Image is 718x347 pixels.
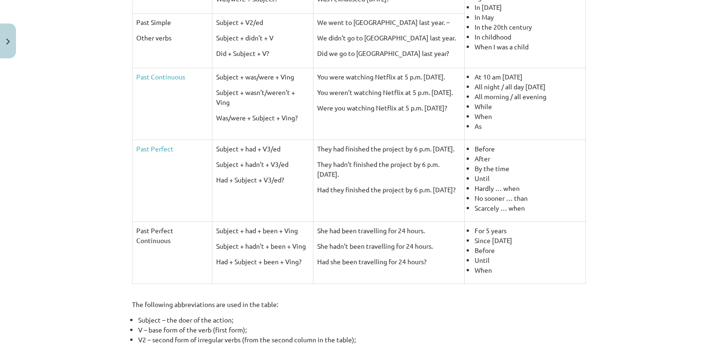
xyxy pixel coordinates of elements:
[475,111,582,121] li: When
[475,154,582,164] li: After
[475,255,582,265] li: Until
[216,72,309,82] p: Subject + was/were + Ving
[136,72,185,81] a: Past Continuous
[475,265,582,275] li: When
[317,241,460,251] p: She hadn’t been travelling for 24 hours.
[475,193,582,203] li: No sooner … than
[475,82,582,92] li: All night / all day [DATE]
[216,159,309,169] p: Subject + hadn’t + V3/ed
[475,2,582,12] li: In [DATE]
[6,39,10,45] img: icon-close-lesson-0947bae3869378f0d4975bcd49f059093ad1ed9edebbc8119c70593378902aed.svg
[317,87,460,97] p: You weren’t watching Netflix at 5 p.m. [DATE].
[216,144,309,154] p: Subject + had + V3/ed
[475,173,582,183] li: Until
[317,33,460,43] p: We didn’t go to [GEOGRAPHIC_DATA] last year.
[475,92,582,102] li: All morning / all evening
[475,121,582,131] li: As
[317,48,460,58] p: Did we go to [GEOGRAPHIC_DATA] last year?
[475,245,582,255] li: Before
[216,87,309,107] p: Subject + wasn’t/weren’t + Ving
[475,102,582,111] li: While
[475,144,582,154] li: Before
[138,315,586,325] li: Subject – the doer of the action;
[475,164,582,173] li: By the time
[216,17,309,27] p: Subject + V2/ed
[216,33,309,43] p: Subject + didn’t + V
[475,32,582,42] li: In childhood
[317,185,460,195] p: Had they finished the project by 6 p.m. [DATE]?
[216,226,309,236] p: Subject + had + been + Ving
[132,300,586,309] p: The following abbreviations are used in the table:
[136,33,208,43] p: Other verbs
[136,17,208,27] p: Past Simple
[216,48,309,58] p: Did + Subject + V?
[475,72,582,82] li: At 10 am [DATE]
[475,12,582,22] li: In May
[317,257,460,267] p: Had she been travelling for 24 hours?
[475,42,582,52] li: When I was a child
[475,203,582,213] li: Scarcely … when
[138,335,586,345] li: V2 – second form of irregular verbs (from the second column in the table);
[475,22,582,32] li: In the 20th century
[136,144,173,153] a: Past Perfect
[216,241,309,251] p: Subject + hadn’t + been + Ving
[216,175,309,185] p: Had + Subject + V3/ed?
[475,183,582,193] li: Hardly … when
[317,144,460,154] p: They had finished the project by 6 p.m. [DATE].
[317,159,460,179] p: They hadn’t finished the project by 6 p.m. [DATE].
[317,17,460,27] p: We went to [GEOGRAPHIC_DATA] last year. –
[138,325,586,335] li: V – base form of the verb (first form);
[317,72,460,82] p: You were watching Netflix at 5 p.m. [DATE].
[216,257,309,267] p: Had + Subject + been + Ving?
[317,226,460,236] p: She had been travelling for 24 hours.
[475,236,582,245] li: Since [DATE]
[475,226,582,236] li: For 5 years
[136,226,208,245] p: Past Perfect Continuous
[317,103,460,113] p: Were you watching Netflix at 5 p.m. [DATE]?
[216,113,309,123] p: Was/were + Subject + Ving?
